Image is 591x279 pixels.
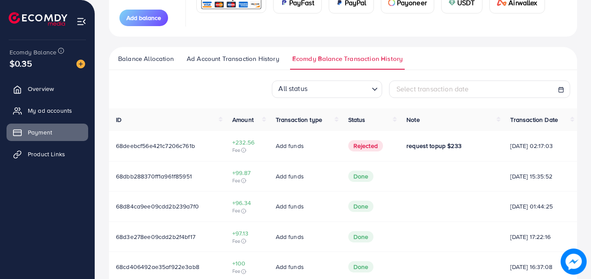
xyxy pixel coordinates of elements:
span: Done [348,261,374,272]
span: Fee [232,147,262,154]
span: Fee [232,207,262,214]
span: Balance Allocation [118,54,174,64]
span: Done [348,201,374,212]
span: 68cd406492ae35af922e3ab8 [116,262,199,271]
span: 68d84ca9ee09cdd2b239a7f0 [116,202,199,211]
span: Add funds [276,232,304,241]
span: Payment [28,128,52,137]
span: Add balance [126,13,161,22]
span: [DATE] 15:35:52 [510,172,570,181]
span: Note [406,115,420,124]
span: 68deebcf56e421c7206c761b [116,141,195,150]
span: +100 [232,259,262,268]
span: [DATE] 01:44:25 [510,202,570,211]
span: Status [348,115,366,124]
span: 68d3e278ee09cdd2b2f4bf17 [116,232,195,241]
span: Ecomdy Balance Transaction History [292,54,403,64]
span: Ecomdy Balance [10,48,56,57]
span: Add funds [276,262,304,271]
img: image [561,249,587,275]
span: Select transaction date [396,84,469,94]
span: Transaction Date [510,115,558,124]
a: Product Links [7,145,88,163]
span: [DATE] 16:37:08 [510,262,570,271]
span: [DATE] 02:17:03 [510,141,570,150]
span: +97.13 [232,229,262,238]
span: +99.87 [232,168,262,177]
a: Payment [7,124,88,141]
span: +96.34 [232,198,262,207]
a: Overview [7,80,88,97]
img: image [76,60,85,68]
span: Add funds [276,172,304,181]
span: Done [348,171,374,182]
a: My ad accounts [7,102,88,119]
span: Fee [232,268,262,275]
span: [DATE] 17:22:16 [510,232,570,241]
input: Search for option [310,81,368,95]
span: +232.56 [232,138,262,147]
span: Overview [28,84,54,93]
img: logo [9,12,67,26]
div: Search for option [272,81,382,98]
span: request topup $233 [406,141,462,150]
span: Product Links [28,150,65,158]
span: Fee [232,177,262,184]
span: Ad Account Transaction History [187,54,279,64]
span: Amount [232,115,254,124]
span: $0.35 [10,57,32,70]
span: ID [116,115,122,124]
span: My ad accounts [28,106,72,115]
img: menu [76,17,86,27]
span: All status [277,81,309,95]
span: Add funds [276,202,304,211]
span: Add funds [276,141,304,150]
span: Done [348,231,374,242]
span: Transaction type [276,115,323,124]
span: Rejected [348,140,383,151]
span: 68dbb288370ff1a961f85951 [116,172,192,181]
span: Fee [232,238,262,245]
button: Add balance [119,10,168,26]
